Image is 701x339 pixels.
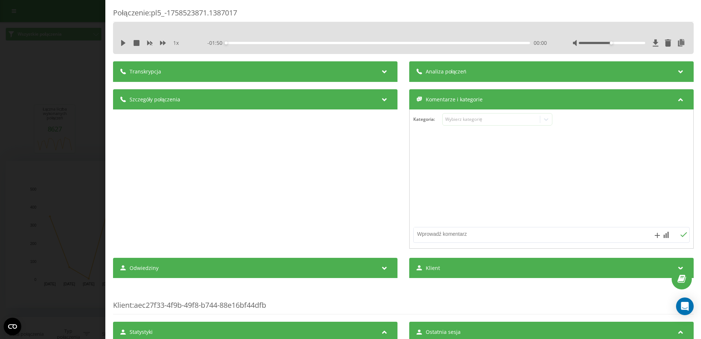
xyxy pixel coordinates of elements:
span: 1 x [173,39,179,47]
span: - 01:50 [207,39,226,47]
span: Analiza połączeń [425,68,466,75]
span: Transkrypcja [130,68,161,75]
span: Klient [113,300,132,310]
div: Accessibility label [224,42,227,44]
span: Klient [425,264,440,272]
div: : aec27f33-4f9b-49f8-b744-88e16bf44dfb [113,285,694,314]
div: Open Intercom Messenger [676,297,694,315]
div: Accessibility label [610,42,613,44]
div: Wybierz kategorię [445,116,537,122]
button: Open CMP widget [4,318,21,335]
span: Statystyki [130,328,153,336]
span: Komentarze i kategorie [425,96,482,103]
div: Połączenie : pl5_-1758523871.1387017 [113,8,694,22]
h4: Kategoria : [413,117,442,122]
span: Odwiedziny [130,264,159,272]
span: 00:00 [533,39,546,47]
span: Ostatnia sesja [425,328,460,336]
span: Szczegóły połączenia [130,96,180,103]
